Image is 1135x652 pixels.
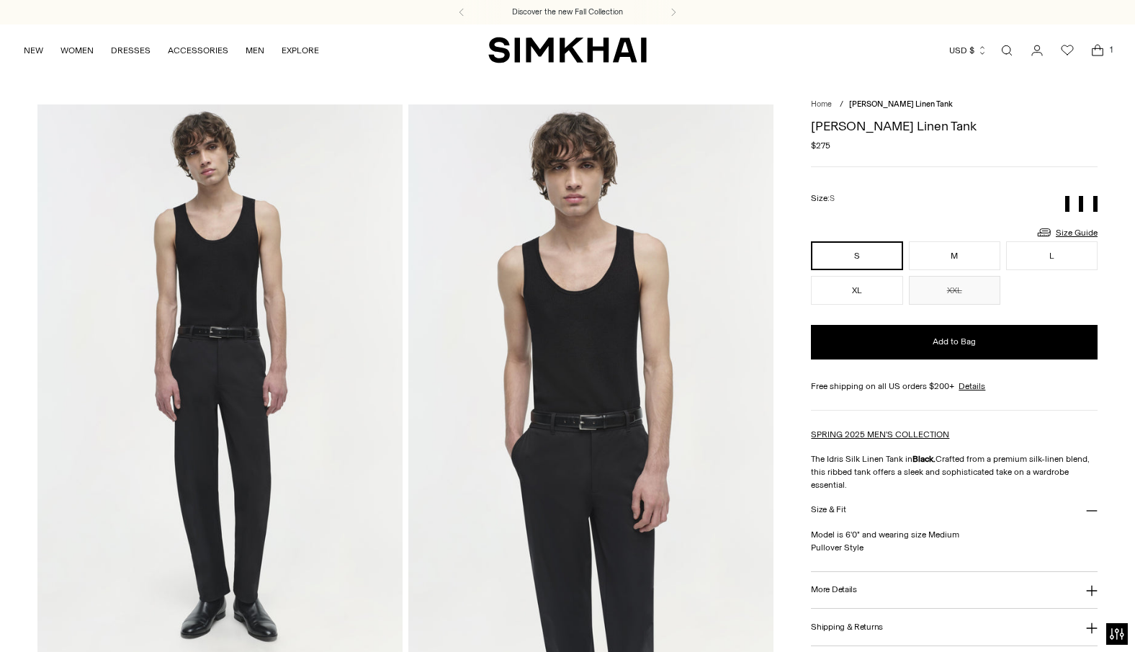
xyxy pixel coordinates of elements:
button: XXL [909,276,1000,305]
a: Size Guide [1036,223,1098,241]
span: Add to Bag [933,336,976,348]
strong: Black. [912,454,936,464]
label: Size: [811,192,835,205]
a: NEW [24,35,43,66]
a: Go to the account page [1023,36,1051,65]
span: $275 [811,139,830,152]
a: ACCESSORIES [168,35,228,66]
h3: More Details [811,585,856,594]
a: SPRING 2025 MEN'S COLLECTION [811,429,949,439]
button: Shipping & Returns [811,609,1098,646]
p: Model is 6'0" and wearing size Medium Pullover Style [811,528,1098,554]
nav: breadcrumbs [811,99,1098,111]
span: 1 [1105,43,1118,56]
a: SIMKHAI [488,36,647,64]
a: Discover the new Fall Collection [512,6,623,18]
h3: Size & Fit [811,505,845,514]
a: Open cart modal [1083,36,1112,65]
a: Open search modal [992,36,1021,65]
button: USD $ [949,35,987,66]
button: More Details [811,572,1098,609]
a: Wishlist [1053,36,1082,65]
button: M [909,241,1000,270]
a: Home [811,99,832,109]
div: Free shipping on all US orders $200+ [811,380,1098,393]
a: MEN [246,35,264,66]
button: Size & Fit [811,491,1098,528]
div: / [840,99,843,111]
button: L [1006,241,1098,270]
p: The Idris Silk Linen Tank in Crafted from a premium silk-linen blend, this ribbed tank offers a s... [811,452,1098,491]
button: XL [811,276,902,305]
a: Details [959,380,985,393]
h1: [PERSON_NAME] Linen Tank [811,120,1098,133]
button: Add to Bag [811,325,1098,360]
a: DRESSES [111,35,151,66]
span: [PERSON_NAME] Linen Tank [849,99,953,109]
a: EXPLORE [282,35,319,66]
span: S [830,194,835,203]
button: S [811,241,902,270]
a: WOMEN [60,35,94,66]
h3: Shipping & Returns [811,622,883,632]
